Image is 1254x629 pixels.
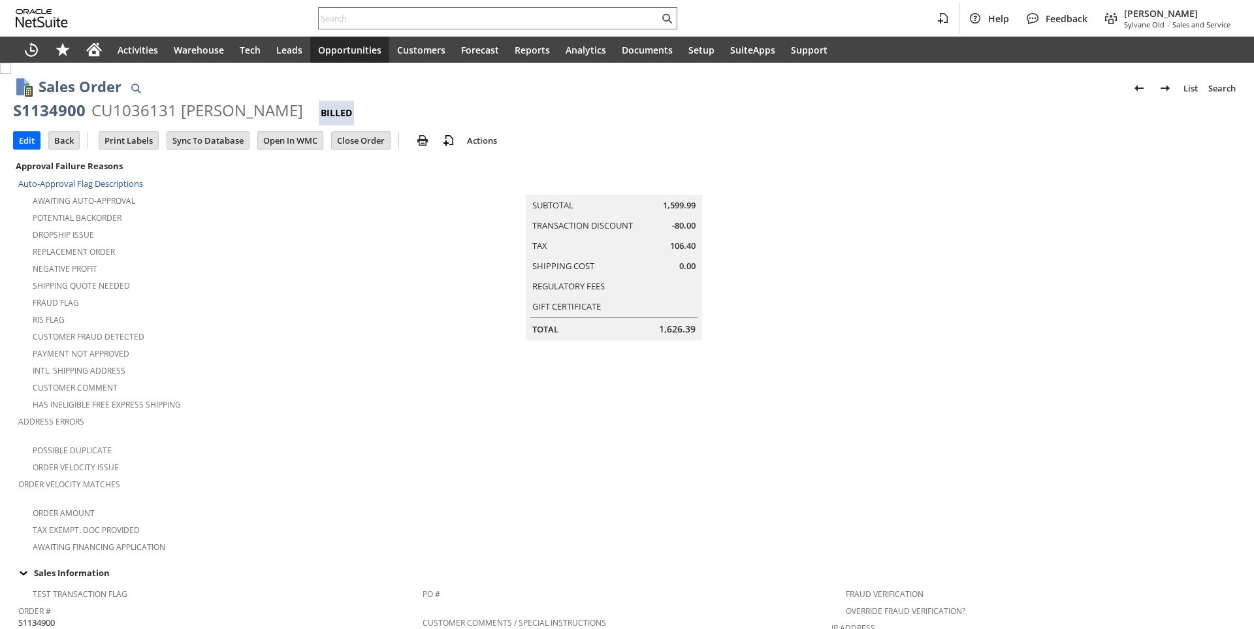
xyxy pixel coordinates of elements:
a: Gift Certificate [532,300,601,312]
a: Test Transaction Flag [33,589,127,600]
span: Sylvane Old [1124,20,1165,29]
a: Possible Duplicate [33,445,112,456]
a: Fraud Verification [846,589,924,600]
a: Intl. Shipping Address [33,365,125,376]
span: Customers [397,44,445,56]
a: Awaiting Auto-Approval [33,195,135,206]
input: Search [319,10,659,26]
a: Reports [507,37,558,63]
a: Activities [110,37,166,63]
input: Back [49,132,79,149]
a: Override Fraud Verification? [846,605,965,617]
a: Opportunities [310,37,389,63]
span: Forecast [461,44,499,56]
td: Sales Information [13,564,1241,581]
input: Edit [14,132,40,149]
a: List [1178,78,1203,99]
a: Tax Exempt. Doc Provided [33,524,140,536]
span: [PERSON_NAME] [1124,7,1230,20]
span: Opportunities [318,44,381,56]
a: Payment not approved [33,348,129,359]
a: Customer Comments / Special Instructions [423,617,606,628]
a: Recent Records [16,37,47,63]
span: Sales and Service [1172,20,1230,29]
div: Approval Failure Reasons [13,157,417,174]
div: Billed [319,101,354,125]
a: Documents [614,37,681,63]
span: Tech [240,44,261,56]
span: 1,626.39 [659,323,696,336]
a: Shipping Quote Needed [33,280,130,291]
span: Support [791,44,828,56]
a: Has Ineligible Free Express Shipping [33,399,181,410]
span: -80.00 [672,219,696,232]
div: Sales Information [13,564,1236,581]
a: Tax [532,240,547,251]
a: Transaction Discount [532,219,633,231]
span: Leads [276,44,302,56]
a: Search [1203,78,1241,99]
a: Potential Backorder [33,212,121,223]
img: add-record.svg [441,133,457,148]
svg: Search [659,10,675,26]
a: Dropship Issue [33,229,94,240]
svg: Recent Records [24,42,39,57]
a: Forecast [453,37,507,63]
span: Setup [688,44,715,56]
span: - [1167,20,1170,29]
a: Total [532,323,558,335]
svg: Shortcuts [55,42,71,57]
a: Customer Fraud Detected [33,331,144,342]
a: Address Errors [18,416,84,427]
a: Order # [18,605,51,617]
a: Actions [462,135,502,146]
a: RIS flag [33,314,65,325]
div: Shortcuts [47,37,78,63]
span: 0.00 [679,260,696,272]
a: Customer Comment [33,382,118,393]
a: Awaiting Financing Application [33,541,165,553]
a: Setup [681,37,722,63]
a: Order Velocity Issue [33,462,119,473]
a: Negative Profit [33,263,97,274]
div: S1134900 [13,100,86,121]
span: Warehouse [174,44,224,56]
span: S1134900 [18,617,55,629]
a: Shipping Cost [532,260,594,272]
img: Next [1157,80,1173,96]
span: Feedback [1046,12,1087,25]
a: Order Velocity Matches [18,479,120,490]
span: Reports [515,44,550,56]
a: Leads [268,37,310,63]
img: Quick Find [128,80,144,96]
a: Regulatory Fees [532,280,605,292]
span: Activities [118,44,158,56]
a: Home [78,37,110,63]
div: CU1036131 [PERSON_NAME] [91,100,303,121]
span: SuiteApps [730,44,775,56]
input: Sync To Database [167,132,249,149]
a: PO # [423,589,440,600]
a: Customers [389,37,453,63]
a: Order Amount [33,508,95,519]
a: SuiteApps [722,37,783,63]
span: 106.40 [670,240,696,252]
span: 1,599.99 [663,199,696,212]
a: Support [783,37,835,63]
a: Tech [232,37,268,63]
img: print.svg [415,133,430,148]
a: Fraud Flag [33,297,79,308]
input: Open In WMC [258,132,323,149]
span: Help [988,12,1009,25]
input: Close Order [332,132,390,149]
a: Analytics [558,37,614,63]
img: Previous [1131,80,1147,96]
a: Replacement Order [33,246,115,257]
svg: Home [86,42,102,57]
a: Warehouse [166,37,232,63]
span: Documents [622,44,673,56]
svg: logo [16,9,68,27]
a: Subtotal [532,199,573,211]
span: Analytics [566,44,606,56]
caption: Summary [526,174,702,195]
